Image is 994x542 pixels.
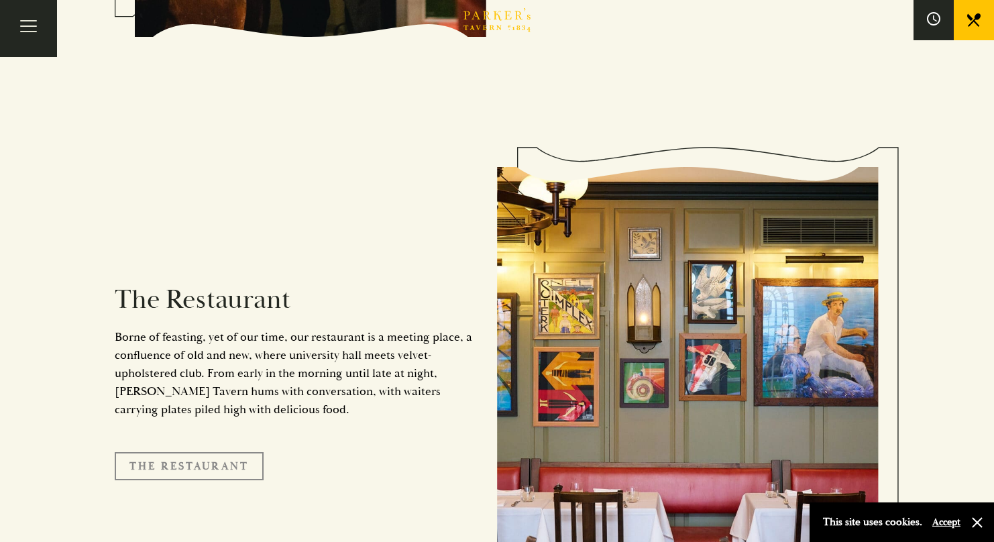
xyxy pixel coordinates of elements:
[115,284,477,316] h2: The Restaurant
[115,452,264,480] a: The Restaurant
[823,512,922,532] p: This site uses cookies.
[115,328,477,419] p: Borne of feasting, yet of our time, our restaurant is a meeting place, a confluence of old and ne...
[971,516,984,529] button: Close and accept
[932,516,960,529] button: Accept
